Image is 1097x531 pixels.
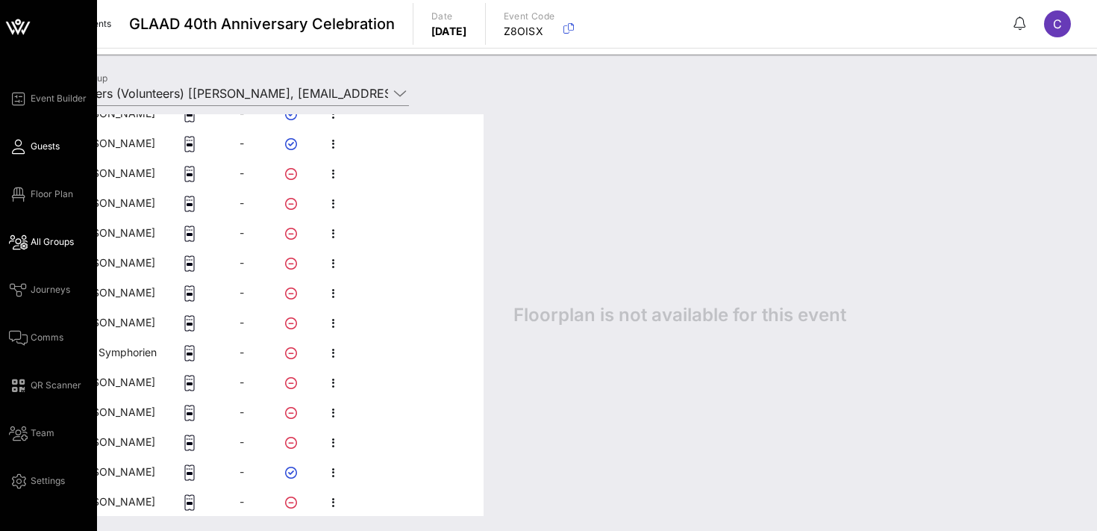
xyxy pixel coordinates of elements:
[9,233,74,251] a: All Groups
[513,304,846,326] span: Floorplan is not available for this event
[31,140,60,153] span: Guests
[9,137,60,155] a: Guests
[31,283,70,296] span: Journeys
[9,472,65,490] a: Settings
[1044,10,1071,37] div: C
[240,465,244,478] span: -
[69,248,155,278] div: Jenni Olsen
[69,338,157,367] div: Kasin Symphorien
[31,235,74,249] span: All Groups
[31,426,54,440] span: Team
[9,185,73,203] a: Floor Plan
[9,376,81,394] a: QR Scanner
[504,24,555,39] p: Z8OISX
[69,158,155,188] div: Faith White
[431,9,467,24] p: Date
[69,128,155,158] div: David Abramson
[69,397,155,427] div: Leah Davis
[129,13,395,35] span: GLAAD 40th Anniversary Celebration
[31,92,87,105] span: Event Builder
[240,137,244,149] span: -
[69,427,155,457] div: Marley Davis
[240,376,244,388] span: -
[240,286,244,299] span: -
[69,188,155,218] div: Grace Cheung
[69,218,155,248] div: Jeanette Sanchez
[240,226,244,239] span: -
[240,495,244,508] span: -
[240,346,244,358] span: -
[31,331,63,344] span: Comms
[9,329,63,347] a: Comms
[240,435,244,448] span: -
[240,167,244,179] span: -
[31,187,73,201] span: Floor Plan
[240,406,244,418] span: -
[69,457,155,487] div: Nell Paulk
[9,281,70,299] a: Journeys
[69,308,155,338] div: Judy Clarke
[240,316,244,329] span: -
[9,424,54,442] a: Team
[69,487,155,517] div: Steven Nadeau
[431,24,467,39] p: [DATE]
[504,9,555,24] p: Event Code
[240,196,244,209] span: -
[69,278,155,308] div: Joan Salamanca
[31,474,65,488] span: Settings
[240,107,244,119] span: -
[9,90,87,108] a: Event Builder
[31,379,81,392] span: QR Scanner
[69,367,155,397] div: Kate Sweeney
[1053,16,1062,31] span: C
[240,256,244,269] span: -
